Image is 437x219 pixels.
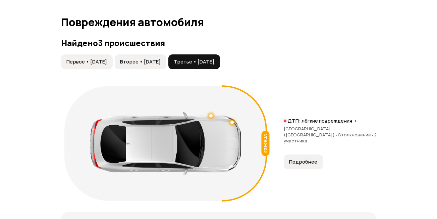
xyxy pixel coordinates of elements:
[168,54,220,69] button: Третье • [DATE]
[284,126,338,138] span: [GEOGRAPHIC_DATA] ([GEOGRAPHIC_DATA])
[61,38,376,48] h3: Найдено 3 происшествия
[115,54,166,69] button: Второе • [DATE]
[261,131,269,156] div: Спереди
[371,132,374,138] span: •
[284,132,377,144] span: 2 участника
[120,58,161,65] span: Второе • [DATE]
[61,16,376,28] h1: Повреждения автомобиля
[61,54,113,69] button: Первое • [DATE]
[288,118,352,124] p: ДТП: лёгкие повреждения
[289,159,317,165] span: Подробнее
[335,132,338,138] span: •
[284,155,323,169] button: Подробнее
[174,58,214,65] span: Третье • [DATE]
[338,132,374,138] span: Столкновение
[66,58,107,65] span: Первое • [DATE]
